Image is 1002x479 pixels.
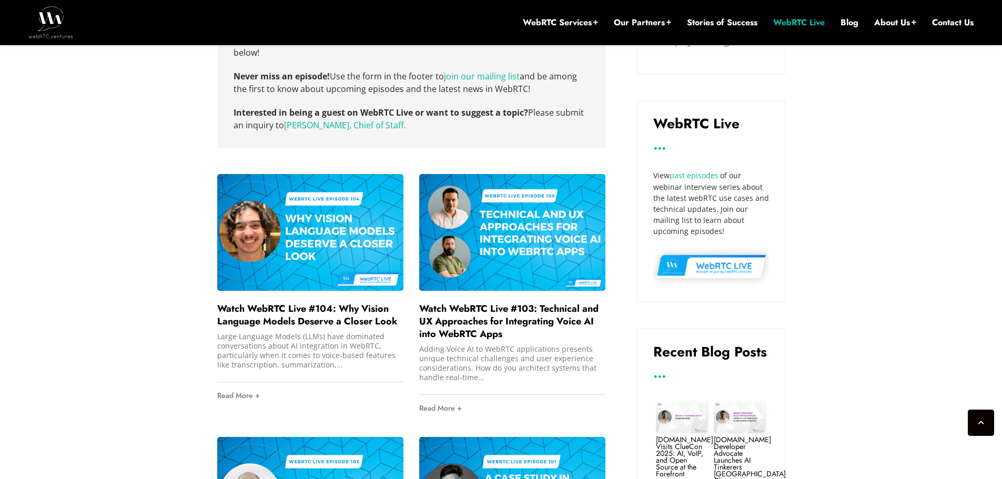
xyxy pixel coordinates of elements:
a: Watch WebRTC Live #103: Technical and UX Approaches for Integrating Voice AI into WebRTC Apps [419,302,599,341]
h3: ... [653,141,769,149]
a: WebRTC Live [773,17,825,28]
a: Contact Us [932,17,974,28]
a: WebRTC Services [523,17,598,28]
a: Join our mailing list (opens in a new tab) [444,70,520,82]
a: Stories of Success [687,17,757,28]
h3: WebRTC Live [653,117,769,130]
p: Please submit an inquiry to [234,106,589,131]
a: Watch WebRTC Live #104: Why Vision Language Models Deserve a Closer Look [217,302,397,328]
strong: Never miss an episode! [234,70,330,82]
div: View of our webinar interview series about the latest webRTC use cases and technical updates. Joi... [653,170,769,237]
img: image [656,401,709,434]
img: image [714,401,766,434]
h3: ... [653,369,769,377]
a: [PERSON_NAME], Chief of Staff. [284,119,406,131]
a: [DOMAIN_NAME] Visits ClueCon 2025: AI, VoIP, and Open Source at the Forefront [656,434,713,479]
a: Our Partners [614,17,671,28]
h3: Recent Blog Posts [653,345,769,359]
img: image [419,174,605,290]
strong: Interested in being a guest on WebRTC Live or want to suggest a topic? [234,107,528,118]
a: Read More + [217,382,403,409]
a: past episodes [670,170,718,180]
img: WebRTC.ventures [28,6,73,38]
p: Use the form in the footer to and be among the first to know about upcoming episodes and the late... [234,70,589,95]
a: Read More + [419,395,605,421]
div: Large Language Models (LLMs) have dominated conversations about AI integration in WebRTC, particu... [217,332,403,370]
img: image [217,174,403,290]
a: About Us [874,17,916,28]
div: Adding Voice AI to WebRTC applications presents unique technical challenges and user experience c... [419,344,605,382]
a: Blog [841,17,858,28]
